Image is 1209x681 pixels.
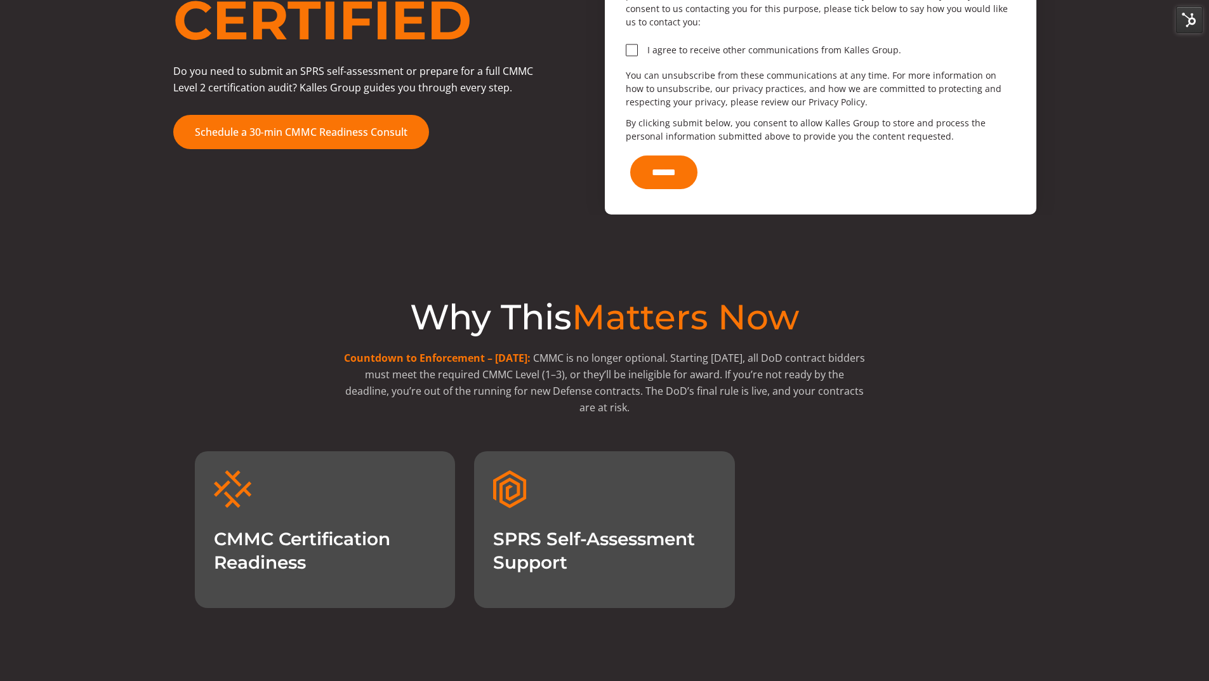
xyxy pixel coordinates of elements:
[343,350,866,416] p: CMMC is no longer optional. Starting [DATE], all DoD contract bidders must meet the required CMMC...
[647,44,1015,56] span: I agree to receive other communications from Kalles Group.
[1176,6,1203,33] img: HubSpot Tools Menu Toggle
[626,116,1015,143] div: By clicking submit below, you consent to allow Kalles Group to store and process the personal inf...
[173,64,533,95] span: Do you need to submit an SPRS self-assessment or prepare for a full CMMC Level 2 certification au...
[493,470,527,508] img: Frame (1)
[173,115,429,149] a: Schedule a 30‑min CMMC Readiness Consult
[626,69,1015,109] div: You can unsubscribe from these communications at any time. For more information on how to unsubsc...
[493,527,716,574] h3: SPRS Self-Assessment Support
[343,297,866,337] h2: Why This
[214,470,252,508] img: Mask group (2)
[572,296,799,338] span: Matters Now
[214,527,437,574] h3: CMMC Certification Readiness
[344,351,531,365] span: Countdown to Enforcement – [DATE]:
